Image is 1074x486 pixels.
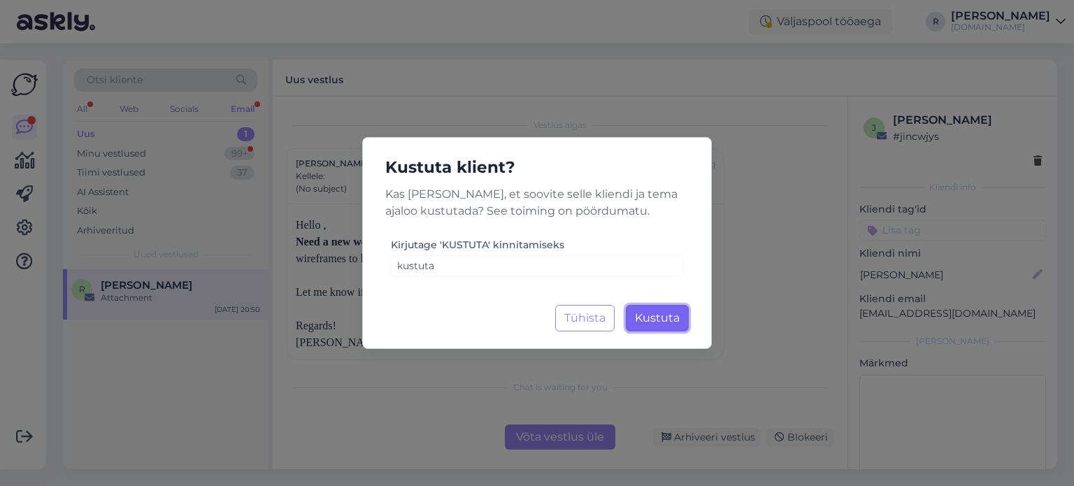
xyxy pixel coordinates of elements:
button: Kustuta [626,305,689,331]
span: Kustuta [635,311,680,324]
p: Kas [PERSON_NAME], et soovite selle kliendi ja tema ajaloo kustutada? See toiming on pöördumatu. [374,186,700,220]
button: Tühista [555,305,615,331]
label: Kirjutage 'KUSTUTA' kinnitamiseks [391,238,564,252]
h5: Kustuta klient? [374,155,700,180]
